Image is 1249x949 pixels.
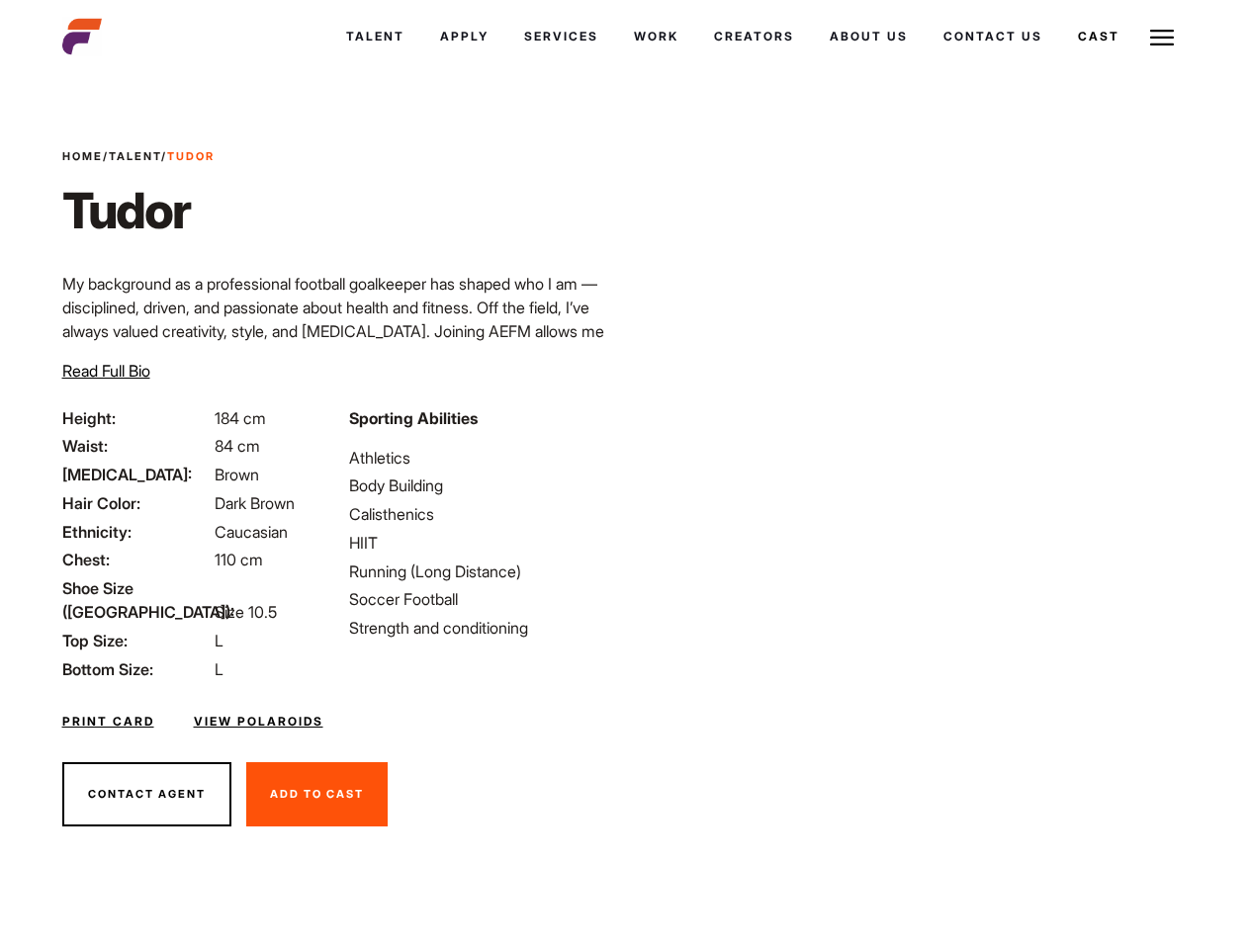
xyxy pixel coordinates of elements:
a: Apply [422,10,506,63]
img: cropped-aefm-brand-fav-22-square.png [62,17,102,56]
span: L [215,631,223,650]
a: Talent [109,149,161,163]
span: Top Size: [62,629,211,652]
a: Print Card [62,713,154,731]
a: Services [506,10,616,63]
li: Soccer Football [349,587,612,611]
a: View Polaroids [194,713,323,731]
a: Talent [328,10,422,63]
span: Bottom Size: [62,657,211,681]
a: Contact Us [926,10,1060,63]
h1: Tudor [62,181,215,240]
a: Creators [696,10,812,63]
span: L [215,659,223,679]
a: About Us [812,10,926,63]
strong: Tudor [167,149,215,163]
span: Waist: [62,434,211,458]
span: Caucasian [215,522,288,542]
li: HIIT [349,531,612,555]
span: [MEDICAL_DATA]: [62,463,211,486]
span: Brown [215,465,259,484]
li: Athletics [349,446,612,470]
span: / / [62,148,215,165]
button: Read Full Bio [62,359,150,383]
li: Running (Long Distance) [349,560,612,583]
li: Body Building [349,474,612,497]
button: Contact Agent [62,762,231,827]
img: Burger icon [1150,26,1174,49]
span: Ethnicity: [62,520,211,544]
li: Strength and conditioning [349,616,612,640]
li: Calisthenics [349,502,612,526]
span: 110 cm [215,550,263,569]
span: Add To Cast [270,787,364,801]
a: Home [62,149,103,163]
p: My background as a professional football goalkeeper has shaped who I am — disciplined, driven, an... [62,272,613,390]
span: Read Full Bio [62,361,150,381]
span: Size 10.5 [215,602,277,622]
span: 184 cm [215,408,266,428]
strong: Sporting Abilities [349,408,478,428]
button: Add To Cast [246,762,388,827]
span: Hair Color: [62,491,211,515]
span: 84 cm [215,436,260,456]
span: Dark Brown [215,493,295,513]
a: Work [616,10,696,63]
span: Shoe Size ([GEOGRAPHIC_DATA]): [62,576,211,624]
span: Chest: [62,548,211,571]
a: Cast [1060,10,1137,63]
span: Height: [62,406,211,430]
